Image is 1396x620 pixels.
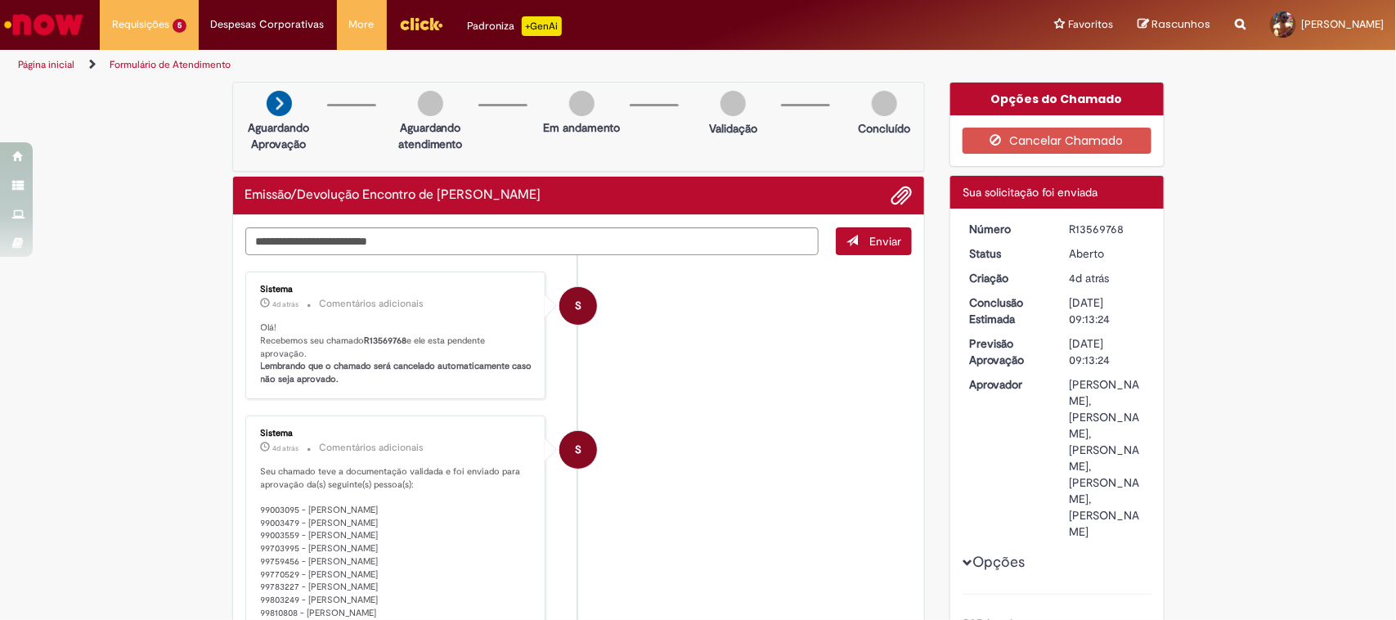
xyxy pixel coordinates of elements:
dt: Status [957,245,1057,262]
img: arrow-next.png [267,91,292,116]
dt: Conclusão Estimada [957,294,1057,327]
img: img-circle-grey.png [720,91,746,116]
time: 26/09/2025 16:13:34 [273,299,299,309]
div: Sistema [261,285,533,294]
span: Despesas Corporativas [211,16,325,33]
div: Aberto [1070,245,1146,262]
ul: Trilhas de página [12,50,918,80]
p: Concluído [858,120,910,137]
div: [DATE] 09:13:24 [1070,335,1146,368]
div: System [559,431,597,469]
span: Rascunhos [1151,16,1210,32]
span: S [575,430,581,469]
h2: Emissão/Devolução Encontro de Contas Fornecedor Histórico de tíquete [245,188,541,203]
div: 26/09/2025 10:27:34 [1070,270,1146,286]
span: Enviar [869,234,901,249]
button: Adicionar anexos [891,185,912,206]
dt: Criação [957,270,1057,286]
button: Cancelar Chamado [963,128,1151,154]
a: Página inicial [18,58,74,71]
b: Lembrando que o chamado será cancelado automaticamente caso não seja aprovado. [261,360,535,385]
span: More [349,16,375,33]
small: Comentários adicionais [320,441,424,455]
dt: Aprovador [957,376,1057,393]
span: Favoritos [1068,16,1113,33]
span: 4d atrás [1070,271,1110,285]
span: 4d atrás [273,443,299,453]
img: click_logo_yellow_360x200.png [399,11,443,36]
span: 5 [173,19,186,33]
a: Rascunhos [1138,17,1210,33]
p: Olá! Recebemos seu chamado e ele esta pendente aprovação. [261,321,533,386]
button: Enviar [836,227,912,255]
span: Sua solicitação foi enviada [963,185,1097,200]
img: ServiceNow [2,8,86,41]
div: Sistema [261,429,533,438]
span: [PERSON_NAME] [1301,17,1384,31]
img: img-circle-grey.png [569,91,595,116]
p: +GenAi [522,16,562,36]
span: Requisições [112,16,169,33]
p: Aguardando Aprovação [240,119,319,152]
img: img-circle-grey.png [872,91,897,116]
dt: Número [957,221,1057,237]
span: S [575,286,581,326]
div: System [559,287,597,325]
p: Validação [709,120,757,137]
p: Aguardando atendimento [391,119,470,152]
b: R13569768 [365,335,407,347]
div: [DATE] 09:13:24 [1070,294,1146,327]
time: 26/09/2025 16:13:26 [273,443,299,453]
div: Padroniza [468,16,562,36]
textarea: Digite sua mensagem aqui... [245,227,819,256]
img: img-circle-grey.png [418,91,443,116]
a: Formulário de Atendimento [110,58,231,71]
div: [PERSON_NAME], [PERSON_NAME], [PERSON_NAME], [PERSON_NAME], [PERSON_NAME] [1070,376,1146,540]
small: Comentários adicionais [320,297,424,311]
div: R13569768 [1070,221,1146,237]
p: Em andamento [543,119,620,136]
div: Opções do Chamado [950,83,1164,115]
span: 4d atrás [273,299,299,309]
dt: Previsão Aprovação [957,335,1057,368]
time: 26/09/2025 10:27:34 [1070,271,1110,285]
